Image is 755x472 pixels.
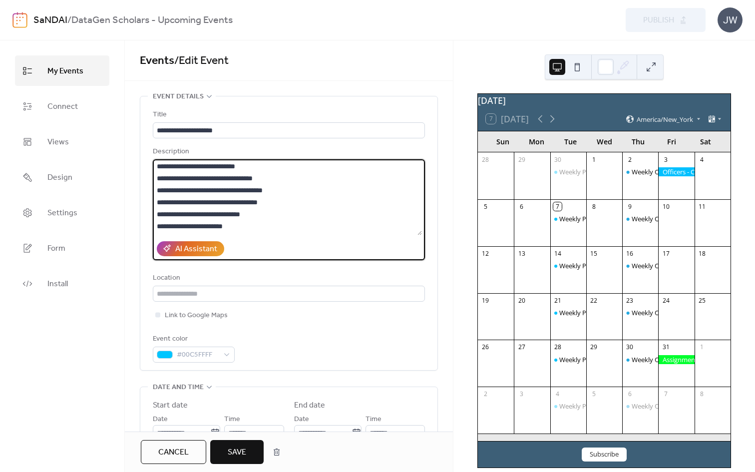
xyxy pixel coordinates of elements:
div: 29 [517,155,526,164]
div: 11 [698,202,706,211]
div: Sat [689,131,723,152]
div: 4 [553,390,562,399]
div: Mon [520,131,554,152]
div: 5 [481,202,490,211]
a: SaNDAI [33,11,67,30]
a: Form [15,233,109,263]
div: 23 [626,296,634,305]
div: 26 [481,343,490,352]
div: 12 [481,249,490,258]
b: / [67,11,71,30]
div: 16 [626,249,634,258]
div: 29 [590,343,598,352]
div: 7 [662,390,670,399]
button: Subscribe [582,448,627,462]
div: 2 [626,155,634,164]
div: Start date [153,400,188,412]
div: Weekly Office Hours [622,355,658,364]
div: 2 [481,390,490,399]
div: 31 [662,343,670,352]
div: 14 [553,249,562,258]
button: Save [210,440,264,464]
div: 27 [517,343,526,352]
div: 10 [662,202,670,211]
div: Weekly Office Hours [622,308,658,317]
div: 30 [553,155,562,164]
div: Weekly Office Hours [622,214,658,223]
div: 22 [590,296,598,305]
div: Event color [153,333,233,345]
div: 17 [662,249,670,258]
div: Weekly Program Meeting [550,214,586,223]
div: AI Assistant [175,243,217,255]
div: Weekly Program Meeting [550,402,586,411]
div: Weekly Program Meeting - Ethical AI Debate [550,261,586,270]
span: Form [47,241,65,256]
a: Connect [15,91,109,121]
div: 4 [698,155,706,164]
div: Weekly Office Hours [622,402,658,411]
span: Event details [153,91,204,103]
div: 3 [517,390,526,399]
span: America/New_York [637,116,693,122]
div: 28 [481,155,490,164]
div: Title [153,109,423,121]
div: Weekly Office Hours [632,261,692,270]
div: 6 [517,202,526,211]
div: End date [294,400,326,412]
span: / Edit Event [174,50,229,72]
img: logo [12,12,27,28]
span: Cancel [158,447,189,459]
span: #00C5FFFF [177,349,219,361]
div: Weekly Program Meeting [559,355,634,364]
div: 8 [590,202,598,211]
div: Weekly Office Hours [632,355,692,364]
div: Weekly Program Meeting [550,355,586,364]
div: Description [153,146,423,158]
span: My Events [47,63,83,79]
span: Save [228,447,246,459]
span: Views [47,134,69,150]
span: Settings [47,205,77,221]
div: 13 [517,249,526,258]
div: Weekly Office Hours [632,402,692,411]
div: 1 [698,343,706,352]
div: Weekly Program Meeting - Kahoot [550,167,586,176]
span: Design [47,170,72,185]
div: Weekly Program Meeting [559,214,634,223]
div: Weekly Program Meeting - Ethical AI Debate [559,261,690,270]
span: Date and time [153,382,204,394]
div: 6 [626,390,634,399]
a: Events [140,50,174,72]
div: 3 [662,155,670,164]
a: Design [15,162,109,192]
div: Weekly Office Hours [632,167,692,176]
a: Settings [15,197,109,228]
div: Sun [486,131,520,152]
span: Date [153,414,168,426]
div: Weekly Program Meeting [559,402,634,411]
div: Weekly Office Hours [632,214,692,223]
a: Install [15,268,109,299]
button: AI Assistant [157,241,224,256]
div: 25 [698,296,706,305]
b: DataGen Scholars - Upcoming Events [71,11,233,30]
div: 9 [626,202,634,211]
div: Weekly Program Meeting - AI-Powered Brainstorm [559,308,709,317]
div: Weekly Office Hours [622,167,658,176]
div: Location [153,272,423,284]
div: 15 [590,249,598,258]
div: Wed [587,131,621,152]
a: Cancel [141,440,206,464]
span: Connect [47,99,78,114]
span: Date [294,414,309,426]
div: Weekly Office Hours [632,308,692,317]
div: 1 [590,155,598,164]
span: Time [224,414,240,426]
div: 19 [481,296,490,305]
a: My Events [15,55,109,86]
span: Link to Google Maps [165,310,228,322]
div: Assignment Due: DataCamp Certifications [658,355,694,364]
span: Time [366,414,381,426]
div: 20 [517,296,526,305]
